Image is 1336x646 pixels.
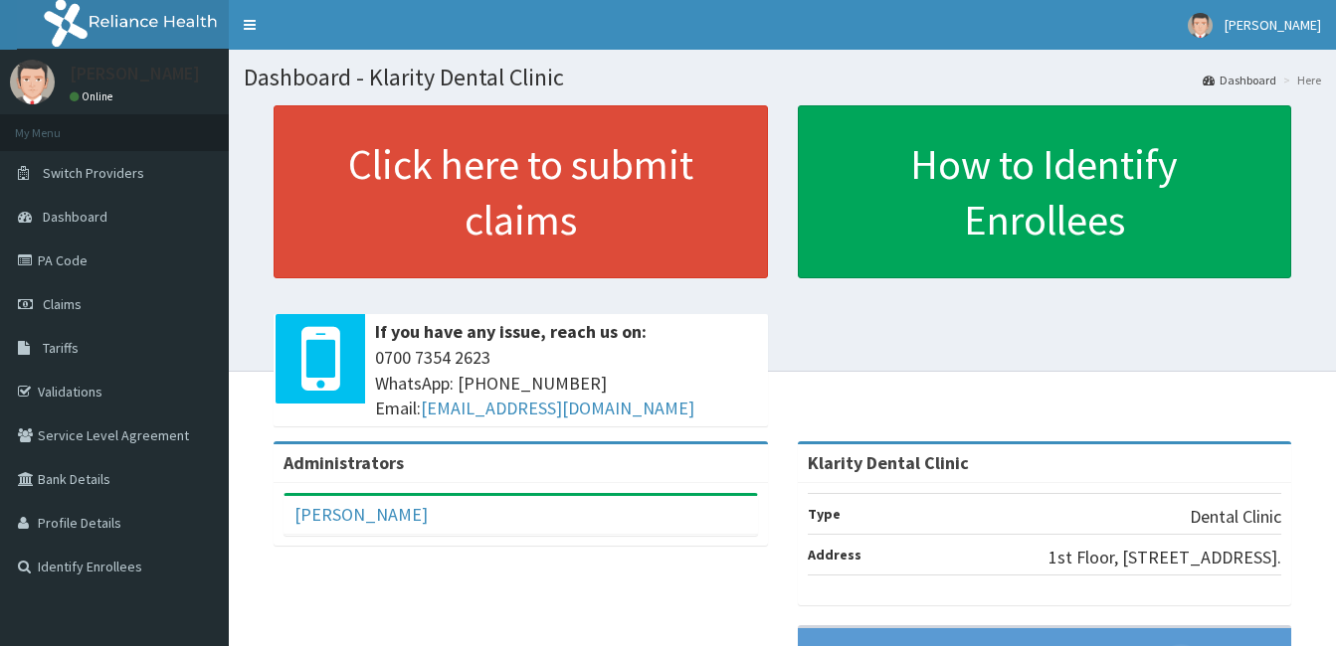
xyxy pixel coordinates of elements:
strong: Klarity Dental Clinic [808,451,969,474]
span: [PERSON_NAME] [1225,16,1321,34]
b: Address [808,546,861,564]
p: [PERSON_NAME] [70,65,200,82]
a: [EMAIL_ADDRESS][DOMAIN_NAME] [421,397,694,419]
a: [PERSON_NAME] [294,503,428,526]
span: Claims [43,295,82,313]
img: User Image [10,60,55,104]
a: Dashboard [1203,72,1276,88]
a: Click here to submit claims [274,105,768,278]
span: Tariffs [43,339,79,357]
a: Online [70,89,117,103]
b: If you have any issue, reach us on: [375,320,647,343]
a: How to Identify Enrollees [798,105,1292,278]
h1: Dashboard - Klarity Dental Clinic [244,65,1321,90]
b: Type [808,505,841,523]
li: Here [1278,72,1321,88]
span: Switch Providers [43,164,144,182]
img: User Image [1188,13,1213,38]
p: 1st Floor, [STREET_ADDRESS]. [1049,545,1281,570]
b: Administrators [284,451,404,474]
span: Dashboard [43,208,107,226]
p: Dental Clinic [1190,504,1281,530]
span: 0700 7354 2623 WhatsApp: [PHONE_NUMBER] Email: [375,345,758,421]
